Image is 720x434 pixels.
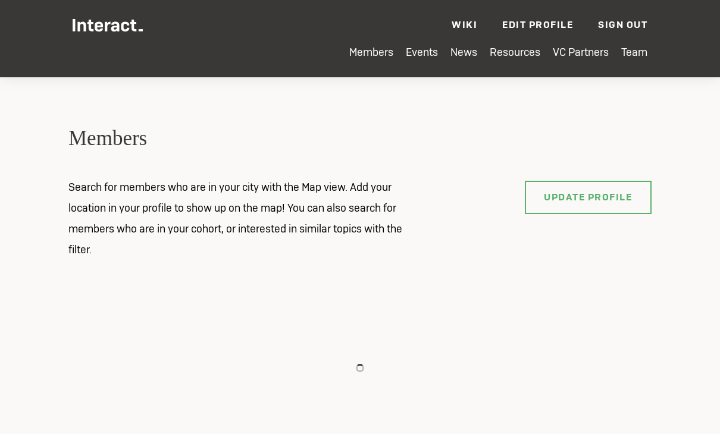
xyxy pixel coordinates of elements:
a: Sign Out [598,18,647,31]
a: Resources [490,45,540,59]
p: Search for members who are in your city with the Map view. Add your location in your profile to s... [56,177,431,260]
a: Team [621,45,647,59]
h2: Members [68,125,652,153]
a: Wiki [452,18,477,31]
a: News [450,45,477,59]
img: Interact Logo [73,19,143,32]
a: VC Partners [553,45,609,59]
a: Edit Profile [502,18,573,31]
a: Members [349,45,393,59]
a: Update Profile [525,181,652,214]
a: Events [406,45,438,59]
